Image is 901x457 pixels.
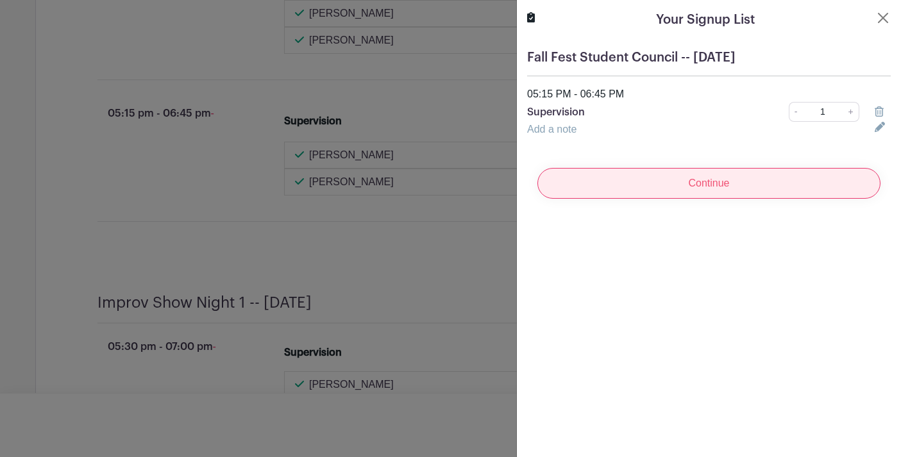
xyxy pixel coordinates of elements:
[656,10,755,29] h5: Your Signup List
[527,104,733,120] p: Supervision
[537,168,880,199] input: Continue
[843,102,859,122] a: +
[875,10,891,26] button: Close
[527,50,891,65] h5: Fall Fest Student Council -- [DATE]
[527,124,577,135] a: Add a note
[519,87,898,102] div: 05:15 PM - 06:45 PM
[789,102,803,122] a: -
